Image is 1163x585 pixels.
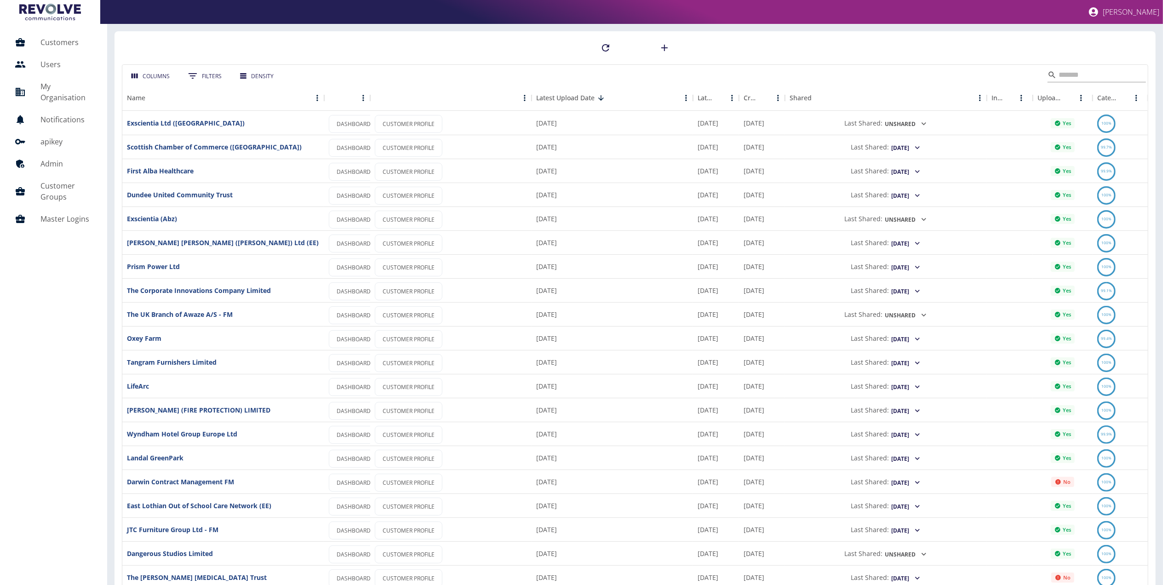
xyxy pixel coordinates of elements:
button: Menu [679,91,693,105]
button: Sort [329,92,342,104]
div: 08 Aug 2025 [532,398,693,422]
div: Last Shared: [790,183,982,206]
button: Menu [771,91,785,105]
text: 100% [1101,479,1111,484]
h5: Users [40,59,92,70]
button: Menu [1014,91,1028,105]
button: [DATE] [891,165,921,179]
div: 07 Aug 2025 [693,135,739,159]
div: 13 Aug 2025 [532,111,693,135]
a: Exscientia (Abz) [127,214,177,223]
h5: Customers [40,37,92,48]
a: DASHBOARD [329,258,378,276]
div: Last Shared: [790,470,982,493]
a: DASHBOARD [329,354,378,372]
text: 99.7% [1101,144,1112,149]
a: Prism Power Ltd [127,262,180,271]
button: Sort [145,92,158,104]
div: 08 Aug 2025 [532,422,693,446]
a: CUSTOMER PROFILE [375,282,442,300]
div: 31 Jul 2025 [693,326,739,350]
div: 08 Aug 2025 [532,493,693,517]
div: 13 Aug 2025 [532,183,693,206]
p: Yes [1063,312,1071,317]
button: [DATE] [891,428,921,442]
div: 06 Aug 2025 [693,111,739,135]
button: Menu [356,91,370,105]
div: Not all required reports for this customer were uploaded for the latest usage month. [1051,573,1074,583]
button: Unshared [884,212,928,227]
a: DASHBOARD [329,330,378,348]
a: Darwin Contract Management FM [127,477,234,486]
button: Unshared [884,117,928,131]
a: Dangerous Studios Limited [127,549,213,558]
text: 100% [1101,407,1111,413]
div: 11 Aug 2025 [532,374,693,398]
div: 04 Jul 2023 [739,422,785,446]
div: Last Shared: [790,231,982,254]
div: 11 Aug 2025 [532,350,693,374]
button: [DATE] [891,499,921,514]
div: 25 Jul 2023 [739,206,785,230]
div: Last Shared: [790,159,982,183]
p: Yes [1063,264,1071,270]
a: CUSTOMER PROFILE [375,545,442,563]
a: DASHBOARD [329,282,378,300]
a: LifeArc [127,382,149,390]
p: Yes [1063,192,1071,198]
div: Last Shared: [790,374,982,398]
p: Yes [1063,216,1071,222]
p: Yes [1063,551,1071,556]
div: 13 Aug 2025 [532,135,693,159]
p: Yes [1063,288,1071,293]
div: Not all required reports for this customer were uploaded for the latest usage month. [1051,477,1074,487]
div: 04 Jul 2023 [739,446,785,470]
div: Latest Upload Date [532,85,693,111]
div: Last Shared: [790,207,982,230]
a: CUSTOMER PROFILE [375,139,442,157]
a: East Lothian Out of School Care Network (EE) [127,501,271,510]
a: DASHBOARD [329,474,378,492]
a: DASHBOARD [329,306,378,324]
a: CUSTOMER PROFILE [375,378,442,396]
a: CUSTOMER PROFILE [375,402,442,420]
div: 08 Aug 2025 [532,517,693,541]
div: 31 Jul 2025 [693,350,739,374]
a: Exscientia Ltd ([GEOGRAPHIC_DATA]) [127,119,245,127]
text: 99.9% [1101,168,1112,173]
div: 04 Jul 2023 [739,111,785,135]
button: Menu [1129,91,1143,105]
a: CUSTOMER PROFILE [375,330,442,348]
div: 09 Aug 2025 [693,302,739,326]
div: 13 Aug 2025 [532,159,693,183]
text: 100% [1101,503,1111,508]
div: Last Shared: [790,135,982,159]
div: Latest Usage [693,85,739,111]
text: 100% [1101,264,1111,269]
text: 99.9% [1101,431,1112,436]
p: Yes [1063,384,1071,389]
button: Menu [310,91,324,105]
text: 99.1% [1101,288,1112,293]
a: The Corporate Innovations Company Limited [127,286,271,295]
button: [DATE] [891,189,921,203]
a: DASHBOARD [329,450,378,468]
div: 01 Aug 2025 [693,398,739,422]
div: Last Shared: [790,446,982,470]
a: DASHBOARD [329,115,378,133]
a: CUSTOMER PROFILE [375,115,442,133]
button: [DATE] [891,332,921,346]
p: Yes [1063,431,1071,437]
a: DASHBOARD [329,545,378,563]
div: 31 Jul 2025 [693,278,739,302]
text: 100% [1101,120,1111,126]
div: 04 Jul 2023 [739,254,785,278]
div: Last Shared: [790,279,982,302]
div: 04 Jul 2023 [739,159,785,183]
button: [DATE] [891,380,921,394]
div: 04 Jul 2023 [739,302,785,326]
div: Last Shared: [790,542,982,565]
a: Customer Groups [7,175,100,208]
a: Customers [7,31,100,53]
div: 07 Aug 2025 [693,159,739,183]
